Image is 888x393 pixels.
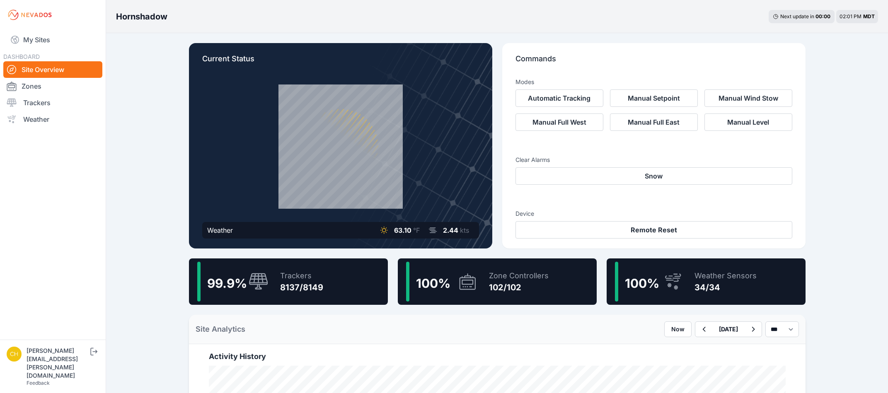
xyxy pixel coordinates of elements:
[515,53,792,71] p: Commands
[7,347,22,362] img: chris.young@nevados.solar
[207,276,247,291] span: 99.9 %
[3,111,102,128] a: Weather
[610,113,698,131] button: Manual Full East
[27,347,89,380] div: [PERSON_NAME][EMAIL_ADDRESS][PERSON_NAME][DOMAIN_NAME]
[840,13,861,19] span: 02:01 PM
[704,113,792,131] button: Manual Level
[3,53,40,60] span: DASHBOARD
[116,6,167,27] nav: Breadcrumb
[209,351,786,362] h2: Activity History
[515,167,792,185] button: Snow
[416,276,450,291] span: 100 %
[280,282,323,293] div: 8137/8149
[3,61,102,78] a: Site Overview
[489,282,549,293] div: 102/102
[196,323,245,335] h2: Site Analytics
[515,210,792,218] h3: Device
[815,13,830,20] div: 00 : 00
[694,282,757,293] div: 34/34
[7,8,53,22] img: Nevados
[27,380,50,386] a: Feedback
[863,13,875,19] span: MDT
[515,78,534,86] h3: Modes
[515,89,603,107] button: Automatic Tracking
[515,156,792,164] h3: Clear Alarms
[202,53,479,71] p: Current Status
[413,226,420,234] span: °F
[607,258,806,305] a: 100%Weather Sensors34/34
[515,221,792,239] button: Remote Reset
[443,226,458,234] span: 2.44
[394,226,411,234] span: 63.10
[3,30,102,50] a: My Sites
[515,113,603,131] button: Manual Full West
[3,78,102,94] a: Zones
[398,258,597,305] a: 100%Zone Controllers102/102
[664,321,692,337] button: Now
[460,226,469,234] span: kts
[189,258,388,305] a: 99.9%Trackers8137/8149
[704,89,792,107] button: Manual Wind Stow
[3,94,102,111] a: Trackers
[625,276,659,291] span: 100 %
[780,13,814,19] span: Next update in
[116,11,167,22] h3: Hornshadow
[207,225,233,235] div: Weather
[280,270,323,282] div: Trackers
[610,89,698,107] button: Manual Setpoint
[712,322,745,337] button: [DATE]
[694,270,757,282] div: Weather Sensors
[489,270,549,282] div: Zone Controllers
